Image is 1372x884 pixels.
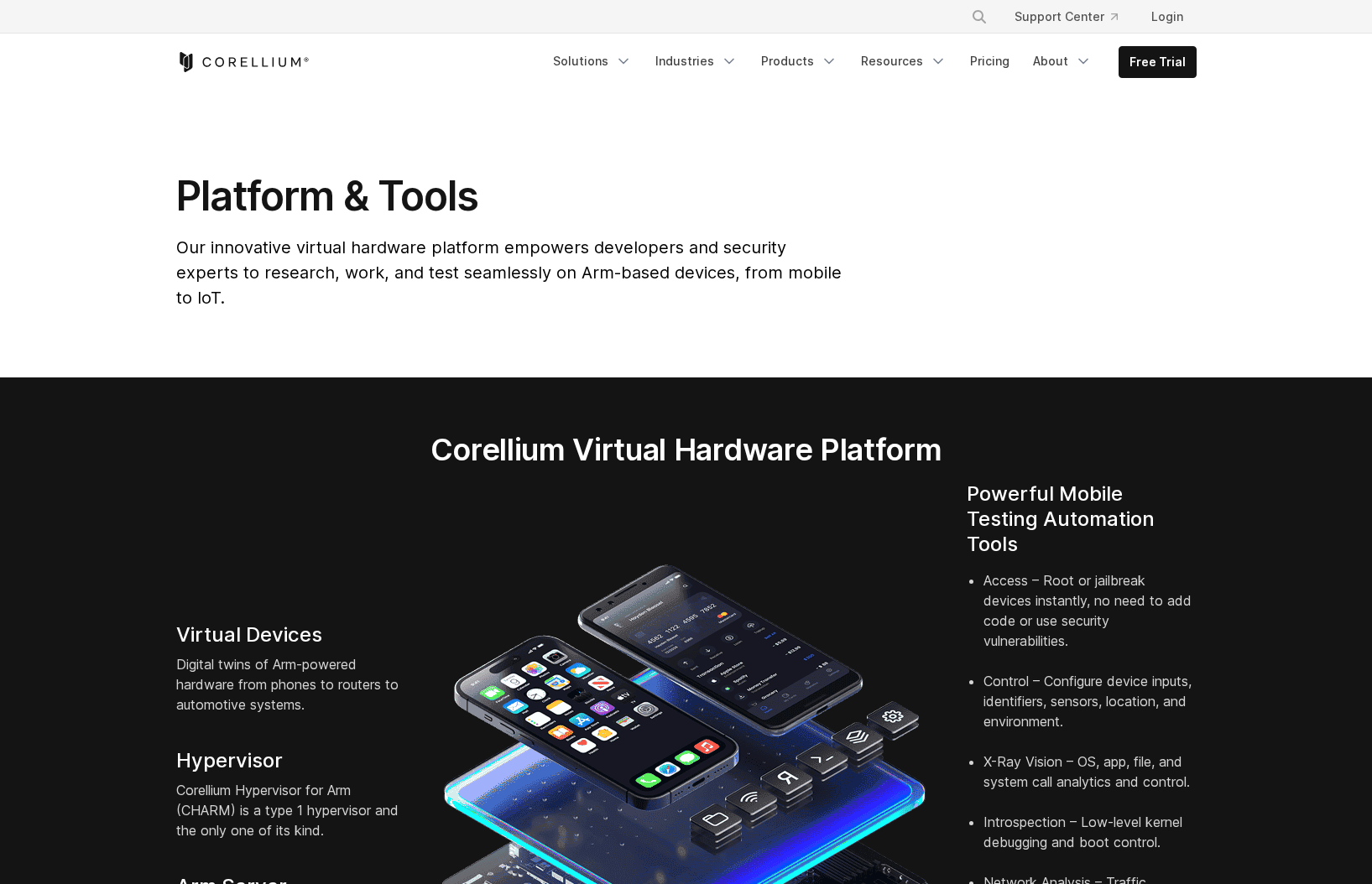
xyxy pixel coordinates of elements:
p: Digital twins of Arm-powered hardware from phones to routers to automotive systems. [176,654,406,715]
a: Products [751,46,848,76]
li: Access – Root or jailbreak devices instantly, no need to add code or use security vulnerabilities. [983,570,1197,671]
h4: Hypervisor [176,748,406,773]
a: Login [1138,2,1197,32]
h4: Virtual Devices [176,622,406,647]
a: Pricing [960,46,1020,76]
p: Corellium Hypervisor for Arm (CHARM) is a type 1 hypervisor and the only one of its kind. [176,780,406,840]
a: Corellium Home [176,52,310,72]
button: Search [964,2,994,32]
a: Free Trial [1119,47,1196,77]
a: Industries [645,46,748,76]
h4: Powerful Mobile Testing Automation Tools [967,481,1197,557]
a: Support Center [1001,2,1131,32]
li: Introspection – Low-level kernel debugging and boot control. [983,812,1197,872]
a: Resources [851,46,957,76]
div: Navigation Menu [951,2,1197,32]
a: Solutions [543,46,642,76]
h2: Corellium Virtual Hardware Platform [352,431,1020,468]
span: Our innovative virtual hardware platform empowers developers and security experts to research, wo... [176,237,842,308]
div: Navigation Menu [543,46,1197,78]
li: Control – Configure device inputs, identifiers, sensors, location, and environment. [983,671,1197,751]
h1: Platform & Tools [176,171,845,221]
li: X-Ray Vision – OS, app, file, and system call analytics and control. [983,751,1197,812]
a: About [1023,46,1102,76]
